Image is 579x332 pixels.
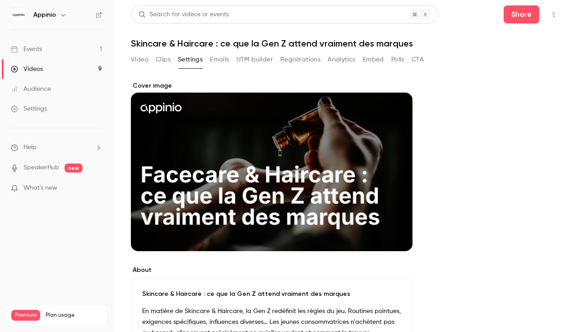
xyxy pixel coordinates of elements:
label: Cover image [131,81,412,90]
iframe: Noticeable Trigger [91,184,102,192]
span: Premium [11,310,40,321]
button: Top Bar Actions [547,7,561,22]
label: About [131,266,412,275]
div: Search for videos or events [139,10,229,19]
a: SpeakerHub [23,163,59,173]
button: Settings [178,52,203,67]
div: Audience [11,84,51,94]
div: Events [11,45,42,54]
h1: Skincare & Haircare : ce que la Gen Z attend vraiment des marques [131,38,561,49]
button: Share [504,5,539,23]
div: Videos [11,65,43,74]
button: Clips [156,52,171,67]
li: help-dropdown-opener [11,143,102,152]
button: Polls [391,52,404,67]
button: Embed [363,52,384,67]
div: Settings [11,104,47,113]
button: Video [131,52,148,67]
span: What's new [23,183,57,193]
img: Appinio [11,8,26,22]
button: CTA [412,52,424,67]
section: Cover image [131,81,412,251]
button: Analytics [328,52,356,67]
button: UTM builder [236,52,273,67]
p: Skincare & Haircare : ce que la Gen Z attend vraiment des marques [142,290,401,299]
span: Help [23,143,37,152]
button: Registrations [280,52,320,67]
span: Plan usage [46,312,102,319]
button: Emails [210,52,229,67]
span: new [65,164,83,173]
h6: Appinio [33,10,56,19]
